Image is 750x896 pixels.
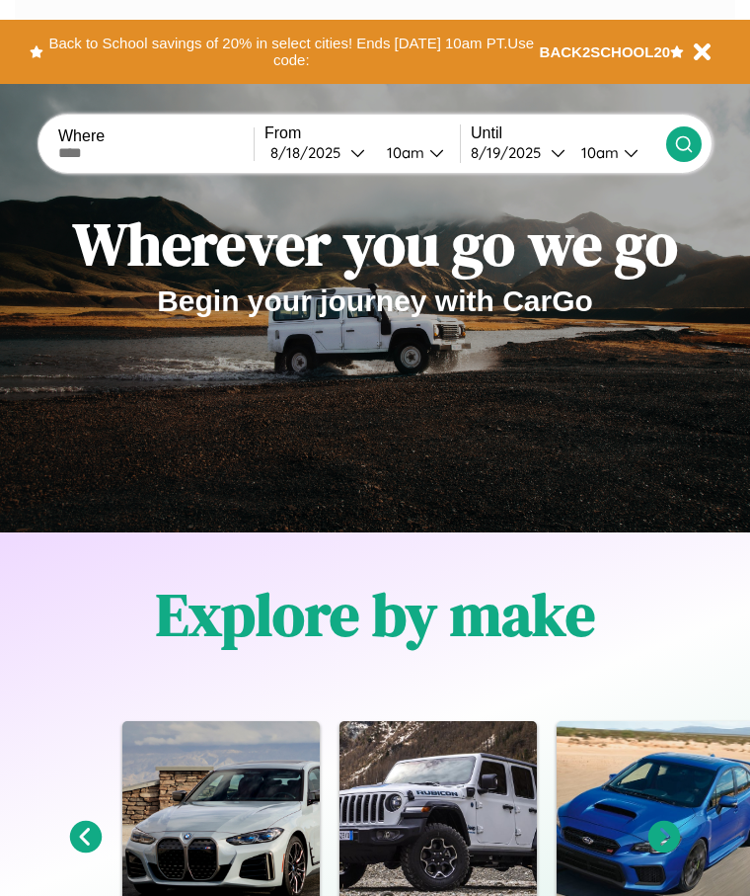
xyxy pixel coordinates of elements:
div: 10am [571,143,624,162]
button: Back to School savings of 20% in select cities! Ends [DATE] 10am PT.Use code: [43,30,540,74]
div: 10am [377,143,429,162]
h1: Explore by make [156,574,595,655]
label: Where [58,127,254,145]
div: 8 / 18 / 2025 [270,143,350,162]
button: 8/18/2025 [264,142,371,163]
div: 8 / 19 / 2025 [471,143,551,162]
label: From [264,124,460,142]
button: 10am [371,142,460,163]
button: 10am [565,142,666,163]
label: Until [471,124,666,142]
b: BACK2SCHOOL20 [540,43,671,60]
